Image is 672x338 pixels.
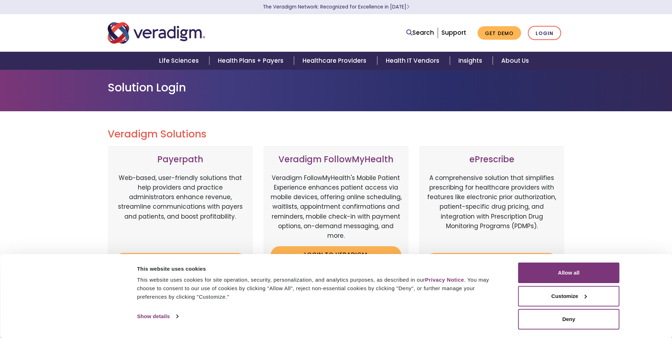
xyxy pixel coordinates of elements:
a: Privacy Notice [425,277,464,283]
a: Life Sciences [151,52,209,70]
a: Get Demo [478,26,521,40]
a: Health IT Vendors [377,52,450,70]
button: Deny [518,309,620,329]
a: Healthcare Providers [294,52,377,70]
h1: Solution Login [108,81,565,94]
a: Login [528,26,561,40]
a: Support [441,28,466,37]
a: Show details [137,311,178,322]
a: The Veradigm Network: Recognized for Excellence in [DATE]Learn More [263,4,410,10]
button: Customize [518,286,620,306]
a: Insights [450,52,493,70]
p: Veradigm FollowMyHealth's Mobile Patient Experience enhances patient access via mobile devices, o... [271,173,402,241]
img: Veradigm logo [108,21,205,45]
h3: Payerpath [115,154,246,165]
div: This website uses cookies [137,265,502,273]
a: Login to ePrescribe [426,253,557,269]
h3: ePrescribe [426,154,557,165]
a: Login to Payerpath [115,253,246,269]
span: Learn More [406,4,410,10]
a: About Us [493,52,537,70]
div: This website uses cookies for site operation, security, personalization, and analytics purposes, ... [137,276,502,301]
p: Web-based, user-friendly solutions that help providers and practice administrators enhance revenu... [115,173,246,248]
p: A comprehensive solution that simplifies prescribing for healthcare providers with features like ... [426,173,557,248]
h2: Veradigm Solutions [108,128,565,140]
a: Search [406,28,434,38]
a: Login to Veradigm FollowMyHealth [271,246,402,269]
button: Allow all [518,263,620,283]
a: Health Plans + Payers [209,52,294,70]
h3: Veradigm FollowMyHealth [271,154,402,165]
